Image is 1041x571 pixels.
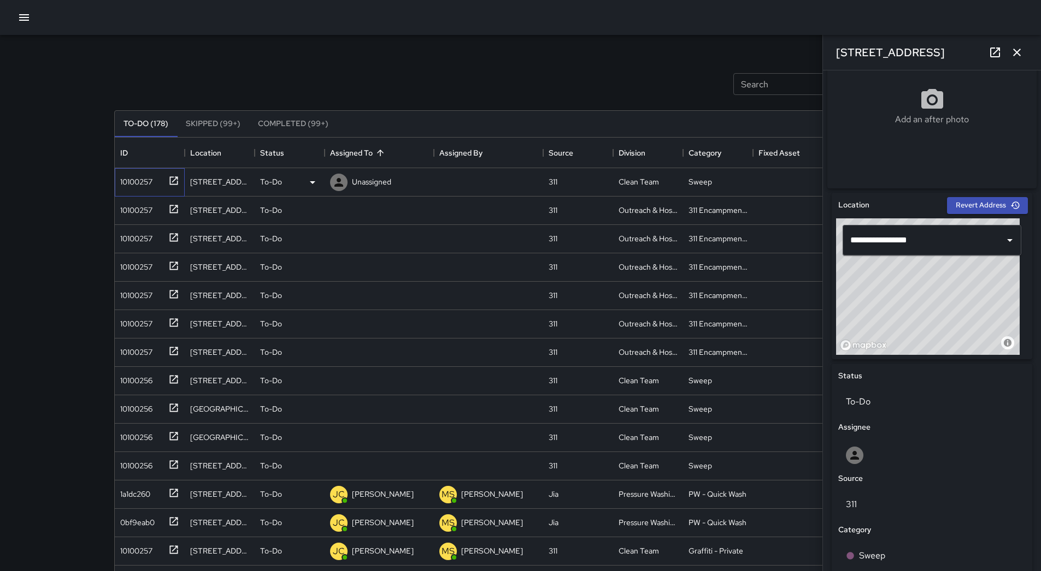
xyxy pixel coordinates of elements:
p: MS [442,516,455,530]
div: 311 [549,545,557,556]
div: Fixed Asset [758,138,800,168]
p: JC [333,545,345,558]
p: To-Do [260,517,282,528]
div: 10100256 [116,456,152,471]
p: To-Do [260,460,282,471]
div: PW - Quick Wash [689,489,746,499]
div: 311 [549,432,557,443]
div: 311 [549,403,557,414]
div: 10100256 [116,427,152,443]
div: Status [255,138,325,168]
div: Outreach & Hospitality [619,347,678,358]
p: [PERSON_NAME] [352,517,414,528]
p: To-Do [260,205,282,216]
div: Clean Team [619,176,659,187]
p: [PERSON_NAME] [461,489,523,499]
div: Category [689,138,721,168]
div: Assigned To [330,138,373,168]
div: Location [190,138,221,168]
div: 311 Encampments [689,290,748,301]
div: Clean Team [619,375,659,386]
div: Outreach & Hospitality [619,205,678,216]
div: ID [115,138,185,168]
div: 311 [549,290,557,301]
div: 311 [549,233,557,244]
p: JC [333,516,345,530]
div: Fixed Asset [753,138,823,168]
div: 311 [549,205,557,216]
p: To-Do [260,403,282,414]
div: 311 [549,261,557,272]
div: 1198 Mission Street [190,489,249,499]
p: To-Do [260,432,282,443]
div: 10100257 [116,541,152,556]
div: 311 [549,347,557,358]
p: To-Do [260,176,282,187]
div: 311 [549,375,557,386]
div: Division [619,138,645,168]
div: 34 7th Street [190,261,249,272]
p: To-Do [260,375,282,386]
div: Jia [549,517,558,528]
div: Status [260,138,284,168]
p: To-Do [260,545,282,556]
div: Division [613,138,683,168]
div: Location [185,138,255,168]
div: 478 Tehama Street [190,375,249,386]
div: 10100257 [116,257,152,272]
div: 311 [549,460,557,471]
button: Completed (99+) [249,111,337,137]
div: Clean Team [619,545,659,556]
div: Sweep [689,432,712,443]
div: 10100257 [116,172,152,187]
div: 10100256 [116,371,152,386]
p: To-Do [260,318,282,329]
div: Outreach & Hospitality [619,233,678,244]
div: 10100257 [116,342,152,358]
div: 311 Encampments [689,261,748,272]
p: MS [442,488,455,501]
div: Pressure Washing [619,517,678,528]
button: Skipped (99+) [177,111,249,137]
div: Source [549,138,573,168]
div: 10100256 [116,399,152,414]
p: To-Do [260,489,282,499]
div: 1a1dc260 [116,484,150,499]
p: [PERSON_NAME] [461,545,523,556]
div: 311 [549,176,557,187]
div: Category [683,138,753,168]
div: Clean Team [619,460,659,471]
button: To-Do (178) [115,111,177,137]
div: 10 Mason Street [190,233,249,244]
div: 1110 Mission Street [190,347,249,358]
div: Outreach & Hospitality [619,318,678,329]
div: 311 Encampments [689,205,748,216]
div: 1306 Mission Street [190,403,249,414]
div: 1198 Mission Street [190,517,249,528]
div: Clean Team [619,432,659,443]
p: To-Do [260,233,282,244]
div: 10100257 [116,200,152,216]
div: 10100257 [116,285,152,301]
div: 98 7th Street [190,290,249,301]
div: Graffiti - Private [689,545,743,556]
div: 10100257 [116,314,152,329]
div: 311 Encampments [689,347,748,358]
div: Outreach & Hospitality [619,290,678,301]
div: Clean Team [619,403,659,414]
p: MS [442,545,455,558]
div: Assigned By [439,138,483,168]
div: PW - Quick Wash [689,517,746,528]
div: 1306 Mission Street [190,432,249,443]
p: JC [333,488,345,501]
div: 508 Natoma Street [190,176,249,187]
div: 0bf9eab0 [116,513,155,528]
div: Sweep [689,403,712,414]
div: 311 [549,318,557,329]
p: [PERSON_NAME] [461,517,523,528]
div: 10100257 [116,229,152,244]
div: Assigned By [434,138,543,168]
div: Jia [549,489,558,499]
p: To-Do [260,290,282,301]
div: 440 Jessie Street [190,460,249,471]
